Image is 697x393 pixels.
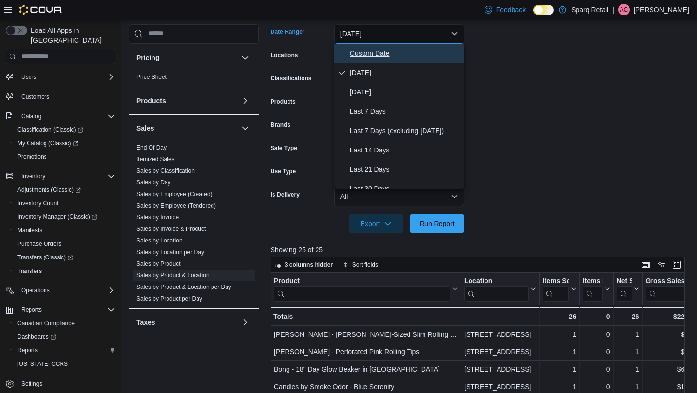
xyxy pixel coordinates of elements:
[350,106,460,117] span: Last 7 Days
[350,47,460,59] span: Custom Date
[10,237,119,251] button: Purchase Orders
[21,73,36,81] span: Users
[14,137,82,149] a: My Catalog (Classic)
[21,306,42,314] span: Reports
[349,214,403,233] button: Export
[240,95,251,106] button: Products
[136,248,204,256] span: Sales by Location per Day
[274,276,458,301] button: Product
[136,317,155,327] h3: Taxes
[2,109,119,123] button: Catalog
[616,346,639,358] div: 1
[14,184,85,196] a: Adjustments (Classic)
[355,214,397,233] span: Export
[17,170,115,182] span: Inventory
[10,264,119,278] button: Transfers
[464,381,536,393] div: [STREET_ADDRESS]
[2,169,119,183] button: Inventory
[17,71,115,83] span: Users
[350,125,460,136] span: Last 7 Days (excluding [DATE])
[350,183,460,195] span: Last 30 Days
[616,363,639,375] div: 1
[129,71,259,87] div: Pricing
[10,150,119,164] button: Promotions
[339,259,382,271] button: Sort fields
[543,346,576,358] div: 1
[17,285,54,296] button: Operations
[17,153,47,161] span: Promotions
[10,196,119,210] button: Inventory Count
[14,184,115,196] span: Adjustments (Classic)
[10,251,119,264] a: Transfers (Classic)
[17,199,59,207] span: Inventory Count
[17,319,75,327] span: Canadian Compliance
[271,121,290,129] label: Brands
[616,381,639,393] div: 1
[136,74,167,80] a: Price Sheet
[10,136,119,150] a: My Catalog (Classic)
[17,378,115,390] span: Settings
[616,311,639,322] div: 26
[136,260,181,267] a: Sales by Product
[14,225,46,236] a: Manifests
[21,380,42,388] span: Settings
[496,5,526,15] span: Feedback
[464,276,536,301] button: Location
[14,345,42,356] a: Reports
[350,86,460,98] span: [DATE]
[352,261,378,269] span: Sort fields
[136,123,154,133] h3: Sales
[136,53,159,62] h3: Pricing
[464,329,536,340] div: [STREET_ADDRESS]
[17,170,49,182] button: Inventory
[616,329,639,340] div: 1
[14,225,115,236] span: Manifests
[14,124,87,136] a: Classification (Classic)
[334,187,464,206] button: All
[21,287,50,294] span: Operations
[136,295,202,302] a: Sales by Product per Day
[634,4,689,15] p: [PERSON_NAME]
[17,240,61,248] span: Purchase Orders
[240,122,251,134] button: Sales
[464,276,529,286] div: Location
[271,259,338,271] button: 3 columns hidden
[14,238,65,250] a: Purchase Orders
[17,333,56,341] span: Dashboards
[616,276,639,301] button: Net Sold
[17,347,38,354] span: Reports
[543,311,576,322] div: 26
[14,211,101,223] a: Inventory Manager (Classic)
[10,317,119,330] button: Canadian Compliance
[543,329,576,340] div: 1
[14,265,45,277] a: Transfers
[136,237,182,244] span: Sales by Location
[645,276,690,301] div: Gross Sales
[10,123,119,136] a: Classification (Classic)
[27,26,115,45] span: Load All Apps in [GEOGRAPHIC_DATA]
[17,304,115,316] span: Reports
[533,5,554,15] input: Dark Mode
[136,317,238,327] button: Taxes
[271,75,312,82] label: Classifications
[274,276,450,301] div: Product
[2,90,119,104] button: Customers
[240,317,251,328] button: Taxes
[136,73,167,81] span: Price Sheet
[582,381,610,393] div: 0
[136,156,175,163] a: Itemized Sales
[271,51,298,59] label: Locations
[10,183,119,196] a: Adjustments (Classic)
[14,358,72,370] a: [US_STATE] CCRS
[274,363,458,375] div: Bong - 18" Day Glow Beaker in [GEOGRAPHIC_DATA]
[543,381,576,393] div: 1
[543,276,569,301] div: Items Sold
[17,378,46,390] a: Settings
[136,190,212,198] span: Sales by Employee (Created)
[271,191,300,198] label: Is Delivery
[14,151,115,163] span: Promotions
[21,93,49,101] span: Customers
[136,123,238,133] button: Sales
[14,317,115,329] span: Canadian Compliance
